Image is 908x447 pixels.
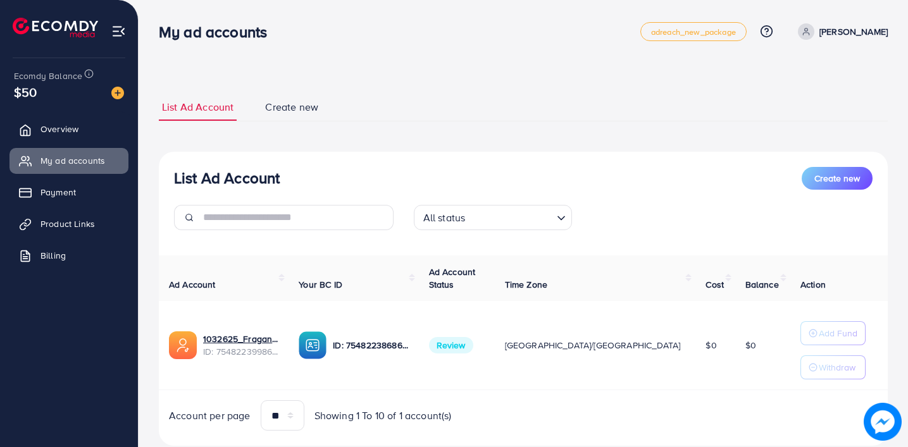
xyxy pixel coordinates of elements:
span: Payment [40,186,76,199]
span: Billing [40,249,66,262]
span: Ecomdy Balance [14,70,82,82]
button: Create new [802,167,873,190]
span: Create new [814,172,860,185]
a: Billing [9,243,128,268]
a: adreach_new_package [640,22,747,41]
span: Account per page [169,408,251,423]
span: Your BC ID [299,278,342,291]
input: Search for option [469,206,551,227]
span: ID: 7548223998636015633 [203,345,278,358]
span: My ad accounts [40,154,105,167]
img: image [111,87,124,99]
span: List Ad Account [162,100,233,114]
span: adreach_new_package [651,28,736,36]
a: Payment [9,180,128,205]
span: Time Zone [505,278,547,291]
span: Review [429,337,473,353]
div: Search for option [414,205,572,230]
a: [PERSON_NAME] [793,23,888,40]
img: logo [13,18,98,37]
img: ic-ads-acc.e4c84228.svg [169,331,197,359]
p: ID: 7548223868658778113 [333,338,408,353]
span: $50 [14,83,37,101]
p: [PERSON_NAME] [819,24,888,39]
p: Withdraw [819,360,855,375]
span: Showing 1 To 10 of 1 account(s) [314,408,452,423]
a: Product Links [9,211,128,236]
a: Overview [9,116,128,142]
img: image [864,403,902,441]
a: My ad accounts [9,148,128,173]
span: $0 [706,339,716,352]
span: Cost [706,278,724,291]
span: Action [800,278,826,291]
span: Ad Account Status [429,266,476,291]
img: menu [111,24,126,39]
span: $0 [745,339,756,352]
button: Add Fund [800,321,866,345]
img: ic-ba-acc.ded83a64.svg [299,331,327,359]
span: Balance [745,278,779,291]
span: Ad Account [169,278,216,291]
span: Product Links [40,217,95,230]
a: 1032625_Fraganics 1_1757457873291 [203,333,278,345]
button: Withdraw [800,355,866,379]
span: Overview [40,123,78,135]
p: Add Fund [819,326,857,341]
span: [GEOGRAPHIC_DATA]/[GEOGRAPHIC_DATA] [505,339,681,352]
h3: My ad accounts [159,23,277,41]
div: <span class='underline'>1032625_Fraganics 1_1757457873291</span></br>7548223998636015633 [203,333,278,358]
h3: List Ad Account [174,169,280,187]
span: Create new [265,100,318,114]
span: All status [421,209,468,227]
